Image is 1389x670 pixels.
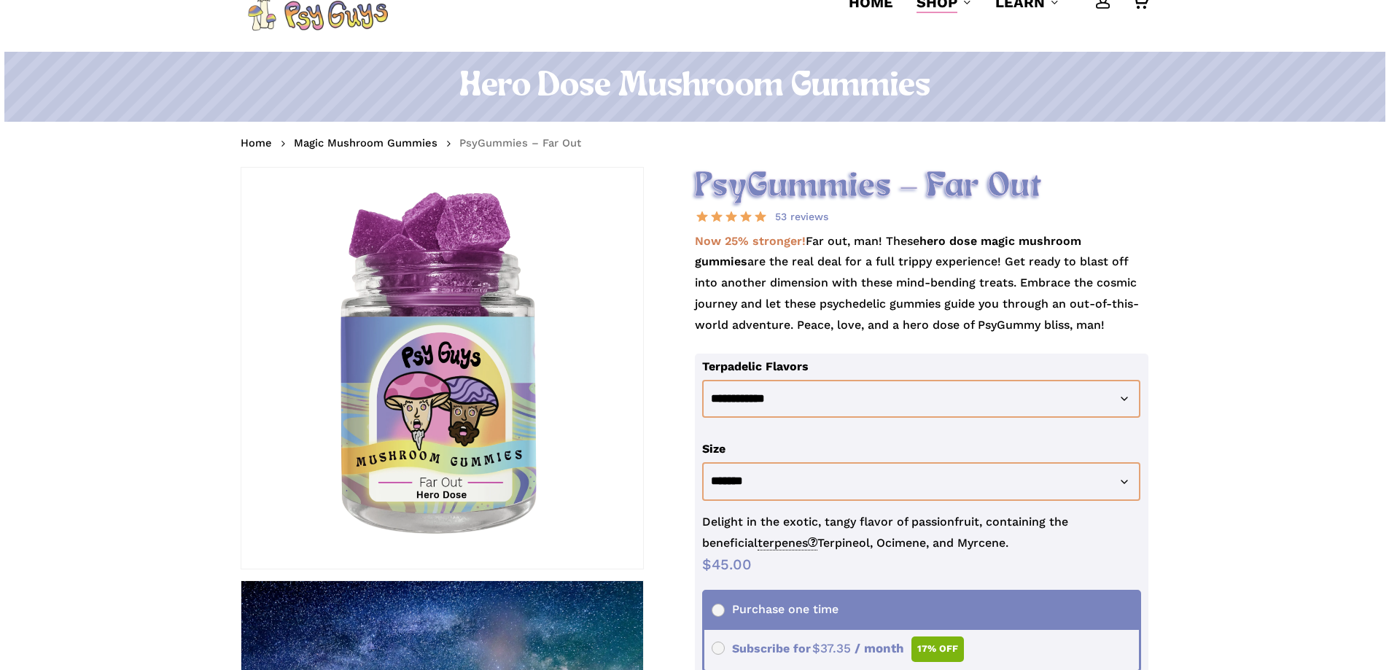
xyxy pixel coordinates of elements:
[702,556,712,573] span: $
[695,167,1149,207] h2: PsyGummies – Far Out
[294,136,437,150] a: Magic Mushroom Gummies
[702,442,725,456] label: Size
[712,642,965,655] span: Subscribe for
[812,641,820,655] span: $
[241,136,272,150] a: Home
[812,641,851,655] span: 37.35
[758,536,817,550] span: terpenes
[459,136,581,149] span: PsyGummies – Far Out
[702,512,1142,554] p: Delight in the exotic, tangy flavor of passionfruit, containing the beneficial Terpineol, Ocimene...
[712,602,839,616] span: Purchase one time
[695,231,1149,354] p: Far out, man! These are the real deal for a full trippy experience! Get ready to blast off into a...
[695,234,806,248] strong: Now 25% stronger!
[702,359,809,373] label: Terpadelic Flavors
[702,556,752,573] bdi: 45.00
[855,641,904,655] span: / month
[241,66,1148,107] h1: Hero Dose Mushroom Gummies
